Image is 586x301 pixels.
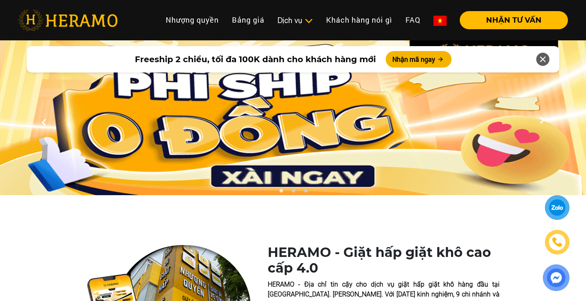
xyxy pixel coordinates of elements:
a: Khách hàng nói gì [320,11,399,29]
h1: HERAMO - Giặt hấp giặt khô cao cấp 4.0 [268,245,500,276]
div: Dịch vụ [278,15,313,26]
a: phone-icon [546,231,568,253]
img: subToggleIcon [304,17,313,25]
a: Bảng giá [225,11,271,29]
button: 3 [301,189,310,197]
img: heramo-logo.png [18,9,118,31]
a: FAQ [399,11,427,29]
a: NHẬN TƯ VẤN [453,16,568,24]
img: phone-icon [553,238,562,247]
button: Nhận mã ngay [386,51,452,68]
button: 1 [277,189,285,197]
span: Freeship 2 chiều, tối đa 100K dành cho khách hàng mới [135,53,376,65]
img: vn-flag.png [433,16,447,26]
a: Nhượng quyền [159,11,225,29]
button: NHẬN TƯ VẤN [460,11,568,29]
button: 2 [289,189,297,197]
